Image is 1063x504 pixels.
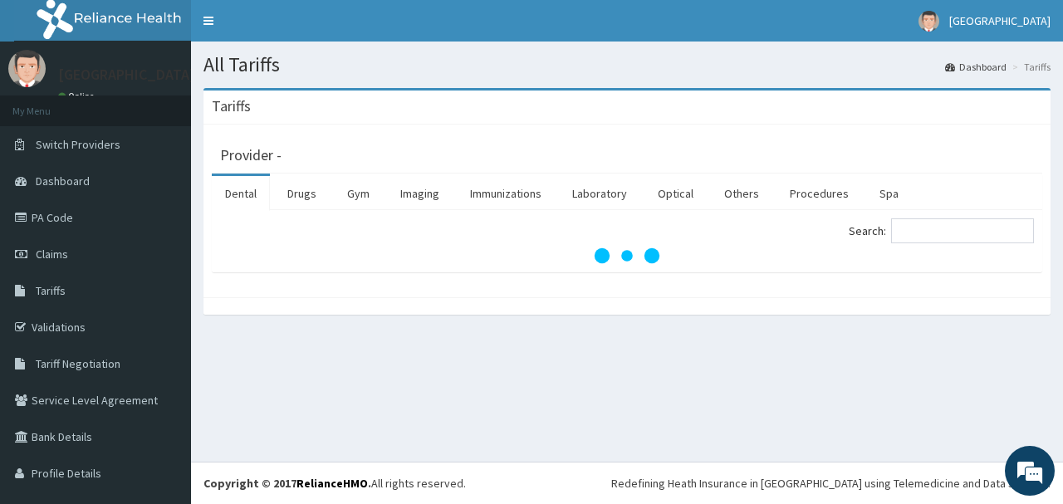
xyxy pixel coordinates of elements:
p: [GEOGRAPHIC_DATA] [58,67,195,82]
a: Dental [212,176,270,211]
li: Tariffs [1008,60,1051,74]
span: [GEOGRAPHIC_DATA] [949,13,1051,28]
a: Immunizations [457,176,555,211]
span: Dashboard [36,174,90,188]
a: Spa [866,176,912,211]
a: Dashboard [945,60,1007,74]
a: RelianceHMO [296,476,368,491]
a: Drugs [274,176,330,211]
svg: audio-loading [594,223,660,289]
a: Procedures [776,176,862,211]
input: Search: [891,218,1034,243]
footer: All rights reserved. [191,462,1063,504]
div: Redefining Heath Insurance in [GEOGRAPHIC_DATA] using Telemedicine and Data Science! [611,475,1051,492]
span: Switch Providers [36,137,120,152]
label: Search: [849,218,1034,243]
a: Imaging [387,176,453,211]
a: Online [58,91,98,102]
img: User Image [8,50,46,87]
img: User Image [918,11,939,32]
h3: Tariffs [212,99,251,114]
strong: Copyright © 2017 . [203,476,371,491]
a: Optical [644,176,707,211]
h3: Provider - [220,148,282,163]
a: Gym [334,176,383,211]
span: Tariffs [36,283,66,298]
a: Laboratory [559,176,640,211]
h1: All Tariffs [203,54,1051,76]
span: Tariff Negotiation [36,356,120,371]
span: Claims [36,247,68,262]
a: Others [711,176,772,211]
